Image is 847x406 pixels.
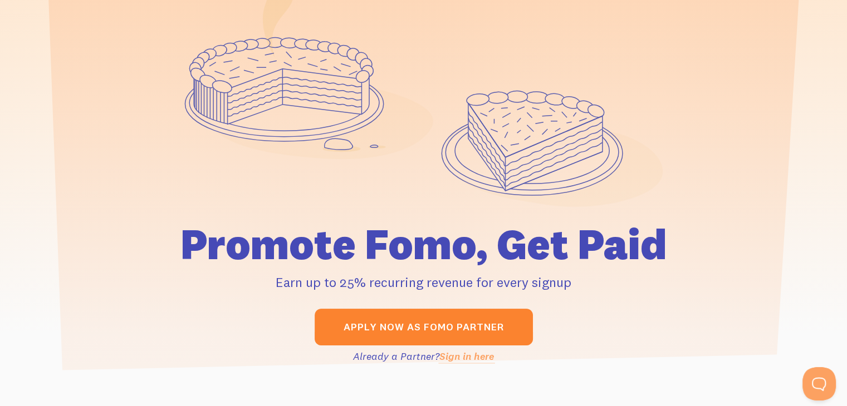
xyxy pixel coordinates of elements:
p: Earn up to 25% recurring revenue for every signup [113,272,735,292]
a: Sign in here [439,350,494,363]
a: Apply now as Fomo Partner [315,309,533,345]
p: Already a Partner? [113,349,735,364]
h1: Promote Fomo, Get Paid [113,223,735,265]
iframe: Help Scout Beacon - Open [802,367,836,400]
